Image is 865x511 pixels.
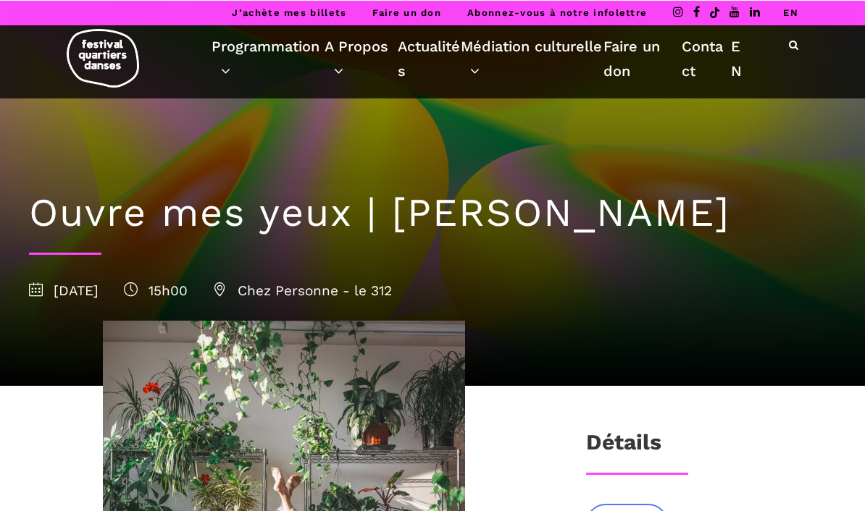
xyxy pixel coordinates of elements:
a: Actualités [398,33,460,83]
span: [DATE] [29,282,99,298]
span: 15h00 [124,282,188,298]
a: Faire un don [372,7,441,17]
a: Programmation [212,33,325,83]
a: A Propos [325,33,398,83]
a: EN [731,33,749,83]
a: Faire un don [603,33,682,83]
a: Contact [682,33,731,83]
a: J’achète mes billets [232,7,346,17]
img: logo-fqd-med [67,28,139,87]
h1: Ouvre mes yeux | [PERSON_NAME] [29,189,836,236]
a: EN [783,7,798,17]
h3: Détails [586,428,661,465]
a: Abonnez-vous à notre infolettre [467,7,647,17]
a: Médiation culturelle [461,33,603,83]
span: Chez Personne - le 312 [213,282,392,298]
